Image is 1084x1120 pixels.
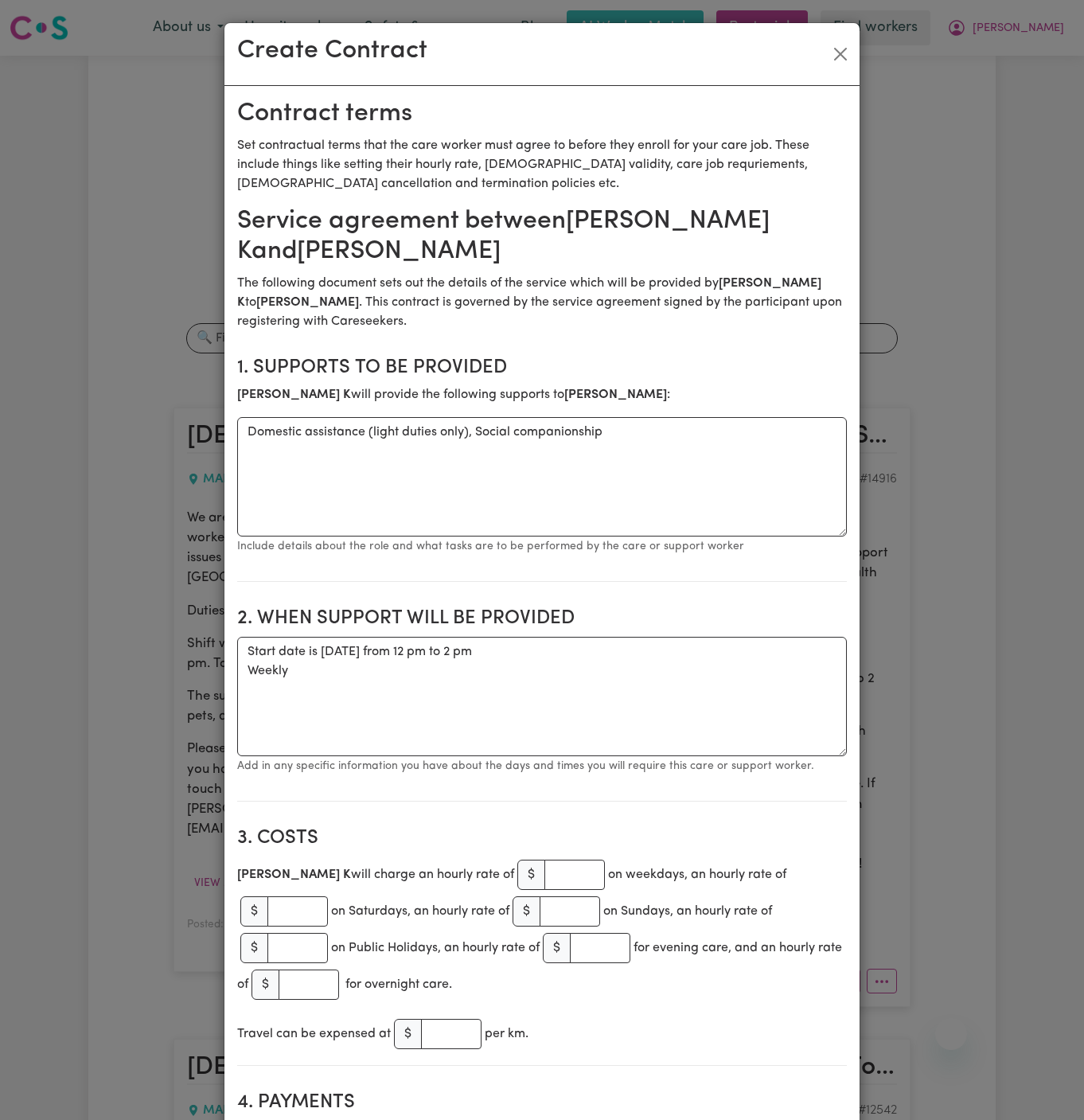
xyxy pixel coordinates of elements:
[237,760,814,772] small: Add in any specific information you have about the days and times you will require this care or s...
[237,868,351,881] b: [PERSON_NAME] K
[237,136,847,193] p: Set contractual terms that the care worker must agree to before they enroll for your care job. Th...
[828,41,853,67] button: Close
[237,1091,847,1114] h2: 4. Payments
[237,857,847,1003] div: will charge an hourly rate of on weekdays, an hourly rate of on Saturdays, an hourly rate of on S...
[237,206,847,267] h2: Service agreement between [PERSON_NAME] K and [PERSON_NAME]
[240,933,268,963] span: $
[935,1018,967,1050] iframe: Close message
[237,827,847,850] h2: 3. Costs
[543,933,571,963] span: $
[237,385,847,404] p: will provide the following supports to :
[237,637,847,756] textarea: Start date is [DATE] from 12 pm to 2 pm Weekly
[237,540,744,552] small: Include details about the role and what tasks are to be performed by the care or support worker
[394,1019,422,1049] span: $
[237,417,847,537] textarea: Domestic assistance (light duties only), Social companionship
[237,277,821,309] b: [PERSON_NAME] K
[237,1016,847,1052] div: Travel can be expensed at per km.
[237,36,427,66] h2: Create Contract
[517,860,545,890] span: $
[237,388,351,401] b: [PERSON_NAME] K
[237,274,847,331] p: The following document sets out the details of the service which will be provided by to . This co...
[237,357,847,380] h2: 1. Supports to be provided
[237,99,847,129] h2: Contract terms
[513,896,540,927] span: $
[237,607,847,630] h2: 2. When support will be provided
[256,296,359,309] b: [PERSON_NAME]
[564,388,667,401] b: [PERSON_NAME]
[240,896,268,927] span: $
[252,970,279,1000] span: $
